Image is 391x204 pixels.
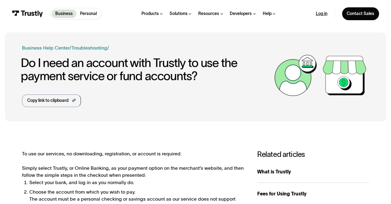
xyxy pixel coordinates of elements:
div: Developers [230,11,252,17]
img: Trustly Logo [12,10,43,17]
p: Personal [80,11,97,17]
div: Contact Sales [347,11,374,17]
a: Business [52,9,76,18]
a: Copy link to clipboard [22,95,81,107]
div: Fees for Using Trustly [257,190,369,198]
div: / [107,44,109,52]
div: / [70,44,71,52]
div: Help [263,11,272,17]
a: Contact Sales [342,7,379,20]
div: Copy link to clipboard [27,98,68,104]
a: Log in [316,11,327,17]
h3: Related articles [257,150,369,159]
div: Products [141,11,159,17]
p: Business [55,11,73,17]
div: What is Trustly [257,168,369,176]
h1: Do I need an account with Trustly to use the payment service or fund accounts? [21,56,271,83]
a: Business Help Center [22,44,70,52]
a: Troubleshooting [71,45,107,50]
li: Select your bank, and log in as you normally do. [29,179,246,186]
div: Resources [198,11,219,17]
a: What is Trustly [257,161,369,183]
a: Personal [76,9,100,18]
div: Solutions [170,11,188,17]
